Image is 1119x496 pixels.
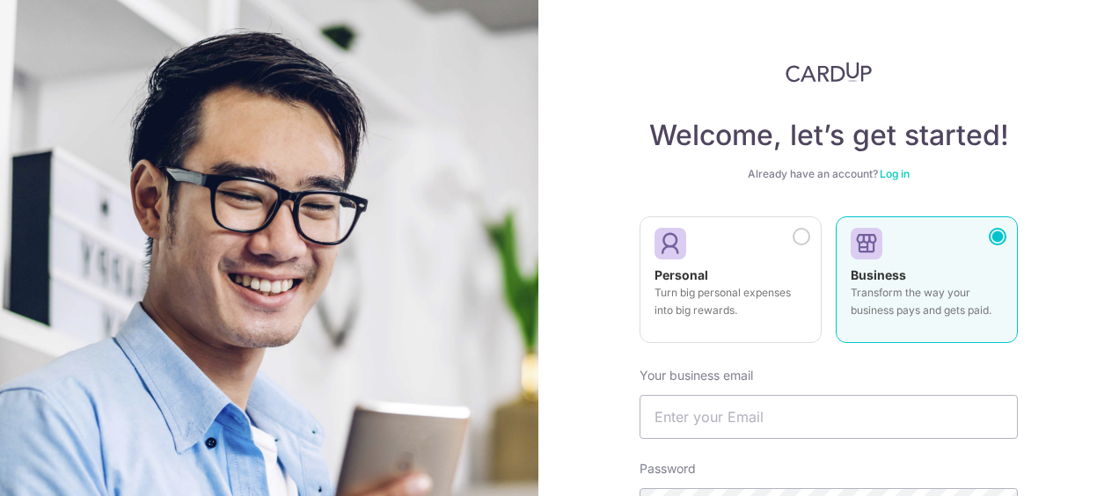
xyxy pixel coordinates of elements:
[655,284,807,319] p: Turn big personal expenses into big rewards.
[880,167,910,180] a: Log in
[851,284,1003,319] p: Transform the way your business pays and gets paid.
[640,167,1018,181] div: Already have an account?
[851,267,906,282] strong: Business
[786,62,872,83] img: CardUp Logo
[640,216,822,354] a: Personal Turn big personal expenses into big rewards.
[655,267,708,282] strong: Personal
[640,367,753,384] label: Your business email
[640,395,1018,439] input: Enter your Email
[640,460,696,478] label: Password
[836,216,1018,354] a: Business Transform the way your business pays and gets paid.
[640,118,1018,153] h4: Welcome, let’s get started!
